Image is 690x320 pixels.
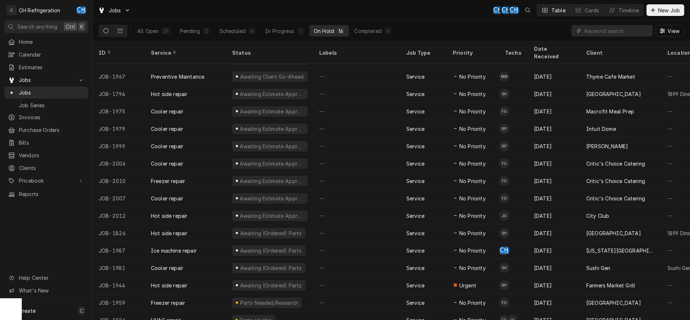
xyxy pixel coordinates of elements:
div: [DATE] [528,155,580,172]
div: Chris Hiraga's Avatar [493,5,503,15]
a: Jobs [4,87,88,99]
span: No Priority [459,212,486,220]
div: CH [76,5,86,15]
div: Awaiting Estimate Approval [239,90,305,98]
div: SH [499,89,509,99]
div: 1 [299,27,303,35]
div: 6 [386,27,390,35]
div: On Hold [314,27,334,35]
div: JOB-1794 [93,85,145,103]
span: No Priority [459,73,486,80]
div: CH Refrigeration [19,7,61,14]
div: Ruben Perez's Avatar [499,280,509,290]
div: JOB-1967 [93,68,145,85]
span: Home [19,38,85,46]
a: Go to Jobs [95,4,134,16]
div: JOB-1959 [93,294,145,311]
div: Service [406,229,424,237]
div: Client [586,49,654,57]
div: Chris Hiraga's Avatar [499,245,509,255]
div: Critic's Choice Catering [586,160,645,167]
div: JOB-2012 [93,207,145,224]
a: Invoices [4,111,88,123]
div: Sushi Gen [586,264,610,272]
a: Bills [4,137,88,149]
a: Go to Jobs [4,74,88,86]
div: Fred Gonzalez's Avatar [499,193,509,203]
button: New Job [646,4,684,16]
div: Ruben Perez's Avatar [499,124,509,134]
span: Bills [19,139,85,146]
button: Search anythingCtrlK [4,20,88,33]
div: JOB-1826 [93,224,145,242]
span: No Priority [459,90,486,98]
div: MM [499,71,509,82]
div: Hot side repair [151,212,187,220]
span: No Priority [459,195,486,202]
div: Techs [505,49,522,57]
div: JOB-2007 [93,190,145,207]
div: — [313,294,401,311]
div: JOB-2010 [93,172,145,190]
div: JOB-1981 [93,259,145,277]
div: Chris Hiraga's Avatar [501,5,511,15]
div: — [313,259,401,277]
div: Hot side repair [151,90,187,98]
span: Pricebook [19,177,74,184]
div: — [313,137,401,155]
div: RP [499,124,509,134]
div: Service [151,49,219,57]
div: [DATE] [528,85,580,103]
div: RP [499,141,509,151]
div: Awaiting Estimate Approval [239,160,305,167]
div: Awaiting Estimate Approval [239,177,305,185]
div: — [313,224,401,242]
div: Status [232,49,306,57]
div: Cooler repair [151,160,183,167]
div: Cooler repair [151,125,183,133]
div: — [313,277,401,294]
div: JOB-1975 [93,103,145,120]
div: JOB-2006 [93,155,145,172]
div: Awaiting Estimate Approval [239,142,305,150]
div: Priority [453,49,492,57]
div: FG [499,193,509,203]
span: Purchase Orders [19,126,85,134]
div: SH [499,228,509,238]
a: Calendar [4,49,88,61]
div: Service [406,212,424,220]
div: Parts Needed/Research [239,299,299,307]
div: [US_STATE][GEOGRAPHIC_DATA], [PERSON_NAME][GEOGRAPHIC_DATA] [586,247,656,254]
div: Ruben Perez's Avatar [499,141,509,151]
span: No Priority [459,299,486,307]
div: [GEOGRAPHIC_DATA] [586,229,641,237]
div: Steven Hiraga's Avatar [499,89,509,99]
div: FG [499,176,509,186]
div: FG [499,158,509,169]
div: Awaiting Estimate Approval [239,195,305,202]
div: [DATE] [528,259,580,277]
div: Moises Melena's Avatar [499,71,509,82]
div: 29 [163,27,169,35]
div: Service [406,264,424,272]
div: FG [499,106,509,116]
div: All Open [137,27,159,35]
div: Josh Galindo's Avatar [499,211,509,221]
div: [GEOGRAPHIC_DATA] [586,299,641,307]
div: Cooler repair [151,195,183,202]
a: Purchase Orders [4,124,88,136]
span: Ctrl [66,23,75,30]
div: Cooler repair [151,108,183,115]
span: No Priority [459,142,486,150]
div: Awaiting Estimate Approval [239,108,305,115]
span: Invoices [19,113,85,121]
span: Jobs [109,7,121,14]
div: Service [406,282,424,289]
div: JOB-1979 [93,120,145,137]
div: 4 [250,27,254,35]
div: Service [406,73,424,80]
div: Cooler repair [151,142,183,150]
div: — [313,207,401,224]
div: Awaiting Client Go-Ahead [239,73,304,80]
div: [DATE] [528,242,580,259]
